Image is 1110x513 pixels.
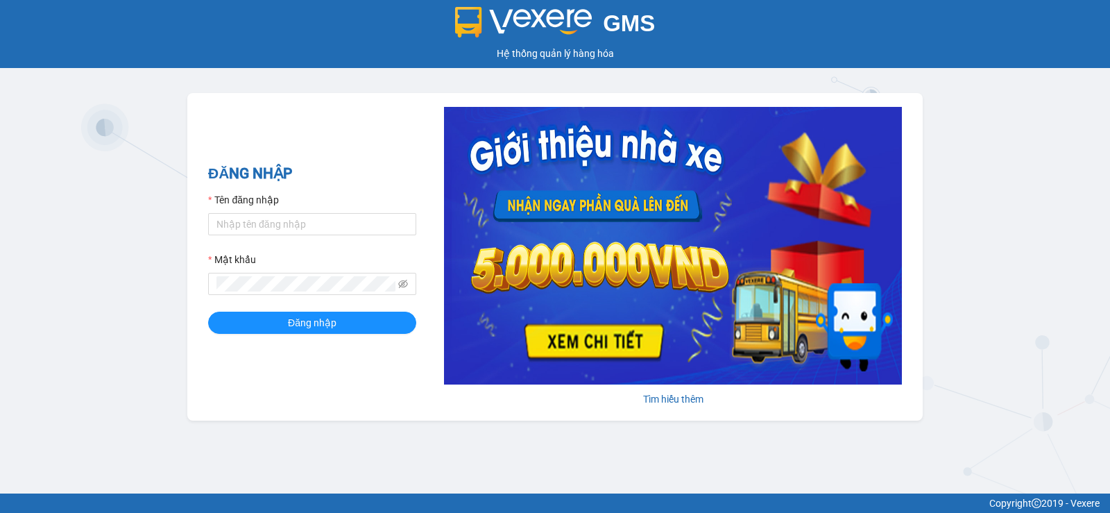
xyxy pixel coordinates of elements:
[288,315,336,330] span: Đăng nhập
[208,162,416,185] h2: ĐĂNG NHẬP
[10,496,1100,511] div: Copyright 2019 - Vexere
[444,392,902,407] div: Tìm hiểu thêm
[603,10,655,36] span: GMS
[208,213,416,235] input: Tên đăng nhập
[444,107,902,385] img: banner-0
[208,252,256,267] label: Mật khẩu
[216,276,395,292] input: Mật khẩu
[208,192,279,208] label: Tên đăng nhập
[3,46,1107,61] div: Hệ thống quản lý hàng hóa
[208,312,416,334] button: Đăng nhập
[398,279,408,289] span: eye-invisible
[455,7,592,37] img: logo 2
[1032,498,1041,508] span: copyright
[455,21,656,32] a: GMS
